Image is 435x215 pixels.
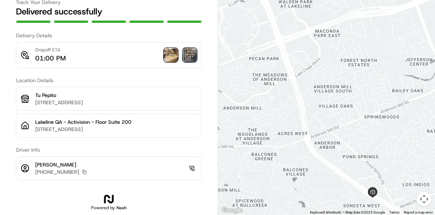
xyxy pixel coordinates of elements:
[91,205,127,211] h2: Powered by
[404,210,433,214] a: Report a map error
[35,161,87,168] p: [PERSON_NAME]
[164,48,178,62] img: photo_proof_of_delivery image
[35,99,197,106] p: [STREET_ADDRESS]
[16,6,202,17] h2: Delivered successfully
[16,32,202,39] h3: Delivery Details
[389,210,399,214] a: Terms (opens in new tab)
[16,77,202,84] h3: Location Details
[220,206,244,215] a: Open this area in Google Maps (opens a new window)
[35,126,197,133] p: [STREET_ADDRESS]
[35,168,79,176] p: [PHONE_NUMBER]
[220,206,244,215] img: Google
[116,205,127,211] span: Nash
[417,192,431,206] button: Map camera controls
[35,47,66,53] p: Dropoff ETA
[345,210,385,214] span: Map data ©2025 Google
[310,210,341,215] button: Keyboard shortcuts
[35,92,197,99] p: Tu Pepito
[35,53,66,63] p: 01:00 PM
[35,118,197,126] p: Lakeline QA - Activision - Floor Suite 200
[16,146,202,153] h3: Driver Info
[182,48,197,62] img: photo_proof_of_delivery image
